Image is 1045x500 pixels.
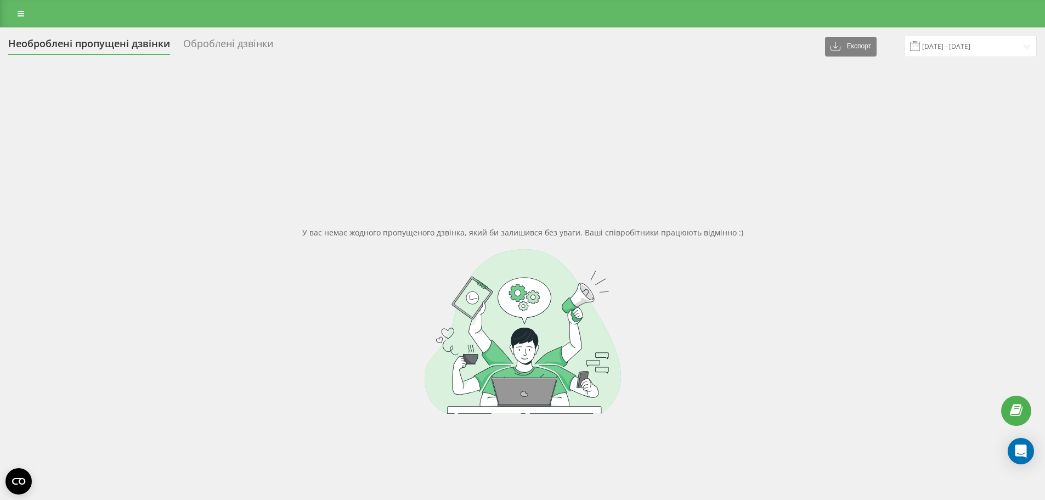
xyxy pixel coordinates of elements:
[1008,438,1034,464] div: Open Intercom Messenger
[825,37,877,57] button: Експорт
[8,38,170,55] div: Необроблені пропущені дзвінки
[5,468,32,495] button: Open CMP widget
[183,38,273,55] div: Оброблені дзвінки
